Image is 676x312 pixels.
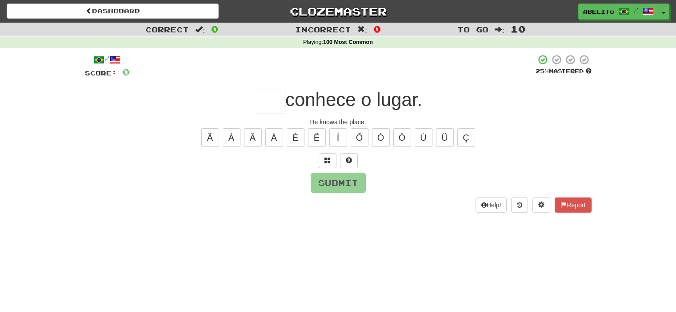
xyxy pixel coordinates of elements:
[476,197,507,213] button: Help!
[85,54,130,65] div: /
[511,24,526,34] span: 10
[122,66,130,77] span: 0
[511,197,528,213] button: Round history (alt+y)
[323,39,373,45] strong: 100 Most Common
[583,8,614,16] span: abelito
[393,128,411,147] button: Ô
[145,25,189,34] span: Correct
[195,26,205,33] span: :
[634,7,638,13] span: /
[85,118,592,126] div: He knows the place.
[265,128,283,147] button: À
[329,128,347,147] button: Í
[578,4,658,20] a: abelito /
[7,4,219,19] a: Dashboard
[536,67,549,75] span: 25 %
[351,128,368,147] button: Õ
[85,69,117,77] span: Score:
[415,128,432,147] button: Ú
[495,26,504,33] span: :
[372,128,390,147] button: Ó
[223,128,240,147] button: Á
[536,67,592,75] div: Mastered
[555,197,591,213] button: Report
[285,89,422,110] span: conhece o lugar.
[457,128,475,147] button: Ç
[295,25,351,34] span: Incorrect
[232,4,444,19] a: Clozemaster
[357,26,367,33] span: :
[436,128,454,147] button: Ü
[457,25,488,34] span: To go
[287,128,304,147] button: É
[211,24,219,34] span: 0
[244,128,262,147] button: Â
[319,153,336,168] button: Switch sentence to multiple choice alt+p
[373,24,381,34] span: 0
[308,128,326,147] button: Ê
[340,153,358,168] button: Single letter hint - you only get 1 per sentence and score half the points! alt+h
[201,128,219,147] button: Ã
[311,173,366,193] button: Submit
